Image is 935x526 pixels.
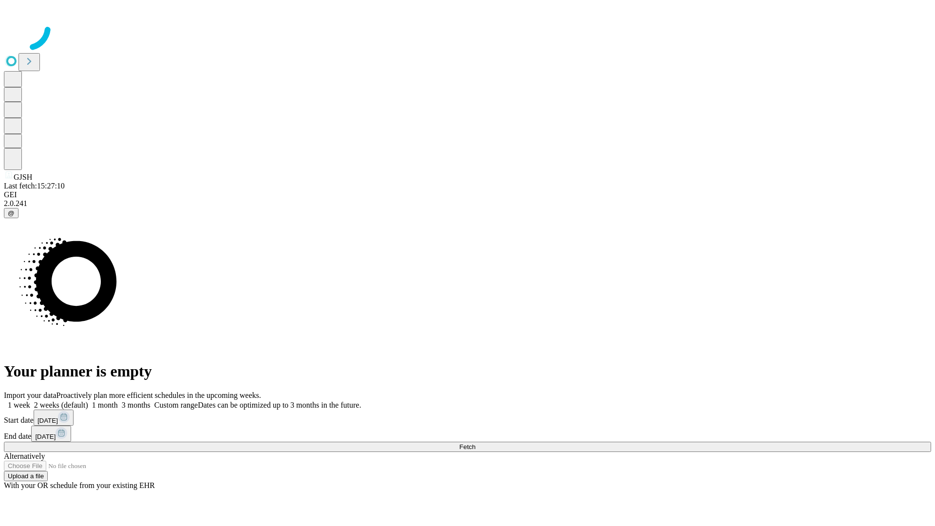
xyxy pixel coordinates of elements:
[4,481,155,489] span: With your OR schedule from your existing EHR
[31,426,71,442] button: [DATE]
[34,401,88,409] span: 2 weeks (default)
[4,391,56,399] span: Import your data
[4,442,931,452] button: Fetch
[459,443,475,451] span: Fetch
[35,433,56,440] span: [DATE]
[4,426,931,442] div: End date
[4,208,19,218] button: @
[4,190,931,199] div: GEI
[8,401,30,409] span: 1 week
[34,410,74,426] button: [DATE]
[4,362,931,380] h1: Your planner is empty
[122,401,150,409] span: 3 months
[14,173,32,181] span: GJSH
[4,471,48,481] button: Upload a file
[4,410,931,426] div: Start date
[56,391,261,399] span: Proactively plan more efficient schedules in the upcoming weeks.
[92,401,118,409] span: 1 month
[4,182,65,190] span: Last fetch: 15:27:10
[8,209,15,217] span: @
[4,199,931,208] div: 2.0.241
[198,401,361,409] span: Dates can be optimized up to 3 months in the future.
[37,417,58,424] span: [DATE]
[4,452,45,460] span: Alternatively
[154,401,198,409] span: Custom range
